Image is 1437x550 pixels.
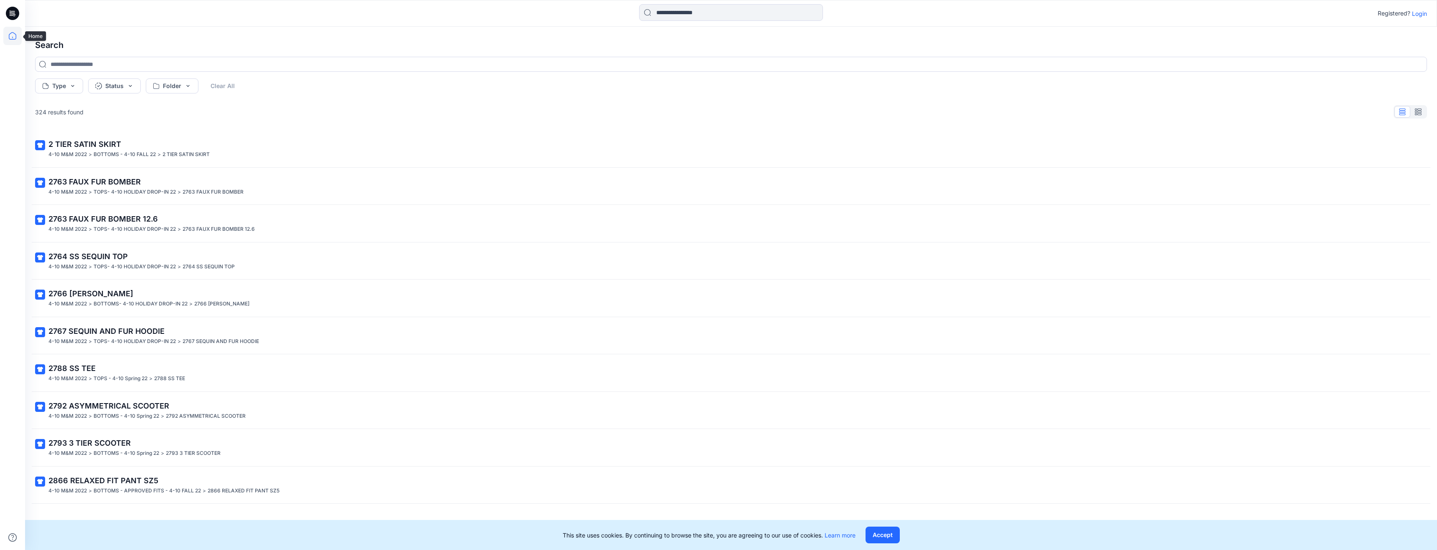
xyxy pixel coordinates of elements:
[48,262,87,271] p: 4-10 M&M 2022
[48,140,121,149] span: 2 TIER SATIN SKIRT
[88,78,141,93] button: Status
[48,337,87,346] p: 4-10 M&M 2022
[89,487,92,495] p: >
[183,225,255,234] p: 2763 FAUX FUR BOMBER 12.6
[157,150,161,159] p: >
[94,487,201,495] p: BOTTOMS - APPROVED FITS - 4-10 FALL 22
[89,300,92,308] p: >
[48,252,128,261] span: 2764 SS SEQUIN TOP
[48,188,87,197] p: 4-10 M&M 2022
[94,188,176,197] p: TOPS- 4-10 HOLIDAY DROP-IN 22
[30,283,1432,313] a: 2766 [PERSON_NAME]4-10 M&M 2022>BOTTOMS- 4-10 HOLIDAY DROP-IN 22>2766 [PERSON_NAME]
[30,246,1432,276] a: 2764 SS SEQUIN TOP4-10 M&M 2022>TOPS- 4-10 HOLIDAY DROP-IN 22>2764 SS SEQUIN TOP
[48,214,158,223] span: 2763 FAUX FUR BOMBER 12.6
[48,327,165,336] span: 2767 SEQUIN AND FUR HOODIE
[48,401,169,410] span: 2792 ASYMMETRICAL SCOOTER
[162,150,210,159] p: 2 TIER SATIN SKIRT
[563,531,856,540] p: This site uses cookies. By continuing to browse the site, you are agreeing to our use of cookies.
[30,320,1432,351] a: 2767 SEQUIN AND FUR HOODIE4-10 M&M 2022>TOPS- 4-10 HOLIDAY DROP-IN 22>2767 SEQUIN AND FUR HOODIE
[94,374,147,383] p: TOPS - 4-10 Spring 22
[89,337,92,346] p: >
[30,432,1432,463] a: 2793 3 TIER SCOOTER4-10 M&M 2022>BOTTOMS - 4-10 Spring 22>2793 3 TIER SCOOTER
[183,337,259,346] p: 2767 SEQUIN AND FUR HOODIE
[89,412,92,421] p: >
[48,364,96,373] span: 2788 SS TEE
[161,449,164,458] p: >
[183,188,244,197] p: 2763 FAUX FUR BOMBER
[89,449,92,458] p: >
[866,527,900,543] button: Accept
[30,470,1432,500] a: 2866 RELAXED FIT PANT SZ54-10 M&M 2022>BOTTOMS - APPROVED FITS - 4-10 FALL 22>2866 RELAXED FIT PA...
[178,337,181,346] p: >
[149,374,152,383] p: >
[48,487,87,495] p: 4-10 M&M 2022
[48,476,158,485] span: 2866 RELAXED FIT PANT SZ5
[94,412,159,421] p: BOTTOMS - 4-10 Spring 22
[1412,9,1427,18] p: Login
[48,225,87,234] p: 4-10 M&M 2022
[825,532,856,539] a: Learn more
[94,150,156,159] p: BOTTOMS - 4-10 FALL 22
[48,177,141,186] span: 2763 FAUX FUR BOMBER
[183,262,235,271] p: 2764 SS SEQUIN TOP
[48,300,87,308] p: 4-10 M&M 2022
[208,487,279,495] p: 2866 RELAXED FIT PANT SZ5
[28,33,1434,57] h4: Search
[194,300,249,308] p: 2766 SEQUIN JOGGER
[48,412,87,421] p: 4-10 M&M 2022
[89,188,92,197] p: >
[161,412,164,421] p: >
[154,374,185,383] p: 2788 SS TEE
[30,358,1432,388] a: 2788 SS TEE4-10 M&M 2022>TOPS - 4-10 Spring 22>2788 SS TEE
[94,300,188,308] p: BOTTOMS- 4-10 HOLIDAY DROP-IN 22
[30,395,1432,426] a: 2792 ASYMMETRICAL SCOOTER4-10 M&M 2022>BOTTOMS - 4-10 Spring 22>2792 ASYMMETRICAL SCOOTER
[30,208,1432,239] a: 2763 FAUX FUR BOMBER 12.64-10 M&M 2022>TOPS- 4-10 HOLIDAY DROP-IN 22>2763 FAUX FUR BOMBER 12.6
[89,225,92,234] p: >
[203,487,206,495] p: >
[48,289,133,298] span: 2766 [PERSON_NAME]
[35,78,83,93] button: Type
[178,225,181,234] p: >
[35,108,84,116] p: 324 results found
[189,300,193,308] p: >
[89,150,92,159] p: >
[30,171,1432,202] a: 2763 FAUX FUR BOMBER4-10 M&M 2022>TOPS- 4-10 HOLIDAY DROP-IN 22>2763 FAUX FUR BOMBER
[178,188,181,197] p: >
[94,225,176,234] p: TOPS- 4-10 HOLIDAY DROP-IN 22
[48,439,131,447] span: 2793 3 TIER SCOOTER
[94,449,159,458] p: BOTTOMS - 4-10 Spring 22
[94,262,176,271] p: TOPS- 4-10 HOLIDAY DROP-IN 22
[146,78,198,93] button: Folder
[166,449,221,458] p: 2793 3 TIER SCOOTER
[1378,8,1410,18] p: Registered?
[166,412,246,421] p: 2792 ASYMMETRICAL SCOOTER
[48,449,87,458] p: 4-10 M&M 2022
[48,374,87,383] p: 4-10 M&M 2022
[89,374,92,383] p: >
[178,262,181,271] p: >
[30,134,1432,164] a: 2 TIER SATIN SKIRT4-10 M&M 2022>BOTTOMS - 4-10 FALL 22>2 TIER SATIN SKIRT
[48,150,87,159] p: 4-10 M&M 2022
[94,337,176,346] p: TOPS- 4-10 HOLIDAY DROP-IN 22
[89,262,92,271] p: >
